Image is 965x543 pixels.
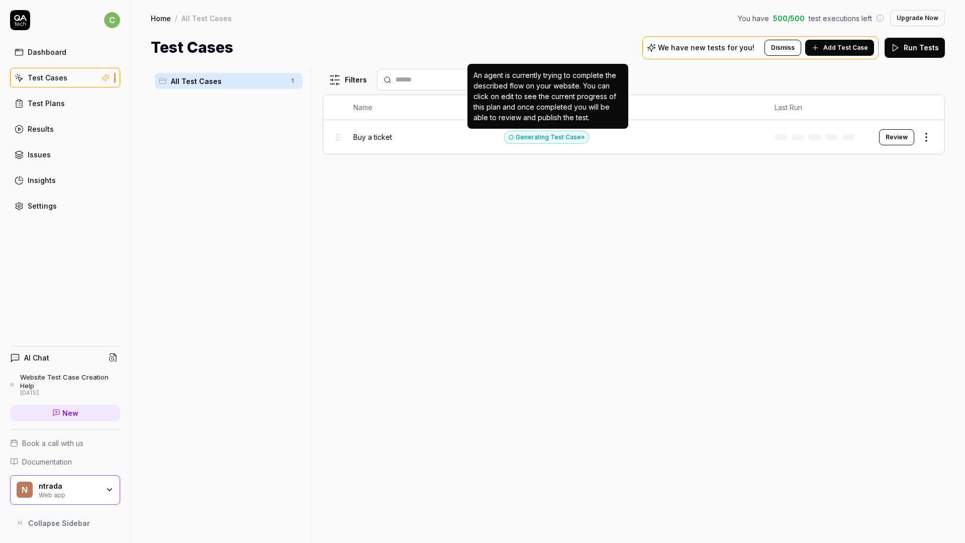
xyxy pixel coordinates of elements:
[885,38,945,58] button: Run Tests
[823,43,868,52] span: Add Test Case
[10,196,120,216] a: Settings
[20,390,120,397] div: [DATE]
[22,438,83,448] span: Book a call with us
[323,70,373,90] button: Filters
[879,129,914,145] button: Review
[738,13,769,24] span: You have
[28,175,56,186] div: Insights
[10,68,120,87] a: Test Cases
[286,75,299,87] span: 1
[343,95,495,120] th: Name
[151,13,171,23] a: Home
[504,131,589,144] div: Generating Test Case »
[181,13,232,23] div: All Test Cases
[104,12,120,28] span: c
[104,10,120,30] button: c
[10,373,120,396] a: Website Test Case Creation Help[DATE]
[10,405,120,421] a: New
[175,13,177,23] div: /
[28,149,51,160] div: Issues
[805,40,874,56] button: Add Test Case
[20,373,120,390] div: Website Test Case Creation Help
[10,119,120,139] a: Results
[28,98,65,109] div: Test Plans
[323,120,944,154] tr: Buy a ticketGenerating Test Case»An agent is currently trying to complete the described flow on y...
[10,475,120,505] button: nntradaWeb app
[764,95,869,120] th: Last Run
[494,95,764,120] th: Status
[658,44,754,51] p: We have new tests for you!
[10,145,120,164] a: Issues
[353,132,392,142] span: Buy a ticket
[24,352,49,363] h4: AI Chat
[39,482,99,491] div: ntrada
[10,170,120,190] a: Insights
[10,457,120,467] a: Documentation
[10,513,120,533] button: Collapse Sidebar
[62,408,78,418] span: New
[171,76,284,86] span: All Test Cases
[504,133,589,141] a: Generating Test Case»
[764,40,801,56] button: Dismiss
[39,490,99,498] div: Web app
[17,482,33,498] span: n
[809,13,872,24] span: test executions left
[22,457,72,467] span: Documentation
[28,124,54,134] div: Results
[28,518,90,528] span: Collapse Sidebar
[10,42,120,62] a: Dashboard
[504,131,589,144] button: Generating Test Case»
[28,72,67,83] div: Test Cases
[28,47,66,57] div: Dashboard
[10,94,120,113] a: Test Plans
[28,201,57,211] div: Settings
[773,13,805,24] span: 500 / 500
[10,438,120,448] a: Book a call with us
[890,10,945,26] button: Upgrade Now
[473,70,622,123] div: An agent is currently trying to complete the described flow on your website. You can click on edi...
[151,36,233,59] h1: Test Cases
